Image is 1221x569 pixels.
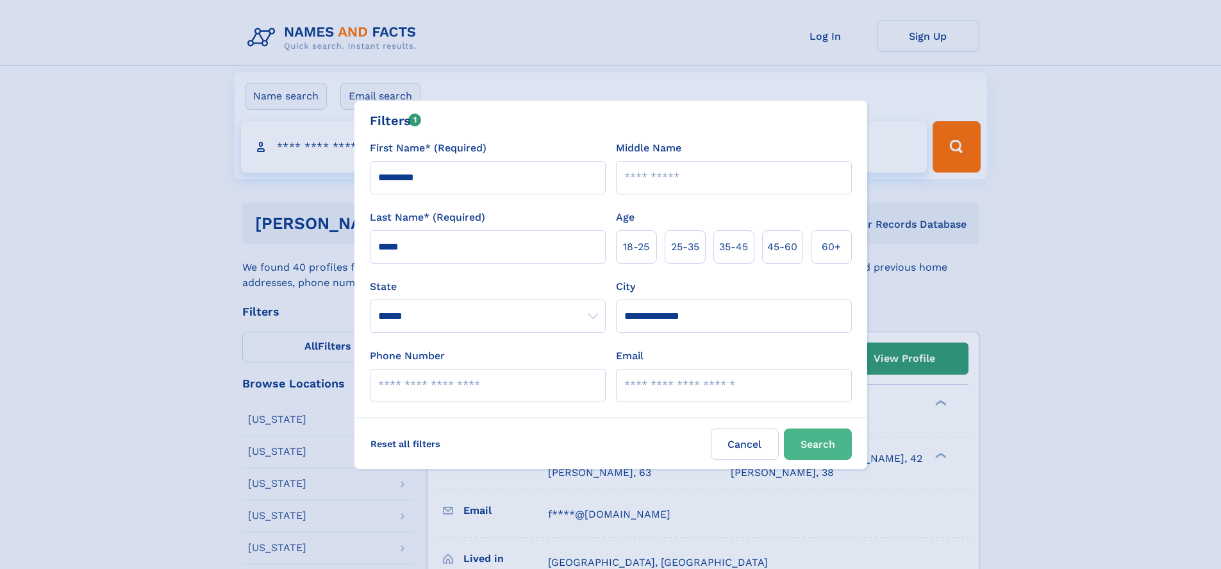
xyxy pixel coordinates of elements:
label: Phone Number [370,348,445,364]
label: Age [616,210,635,225]
label: Last Name* (Required) [370,210,485,225]
label: Middle Name [616,140,681,156]
label: Reset all filters [362,429,449,459]
label: First Name* (Required) [370,140,486,156]
div: Filters [370,111,422,130]
label: Cancel [711,429,779,460]
button: Search [784,429,852,460]
label: State [370,279,606,294]
span: 18‑25 [623,239,649,255]
span: 45‑60 [767,239,797,255]
span: 25‑35 [671,239,699,255]
label: Email [616,348,644,364]
span: 35‑45 [719,239,748,255]
span: 60+ [822,239,841,255]
label: City [616,279,635,294]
